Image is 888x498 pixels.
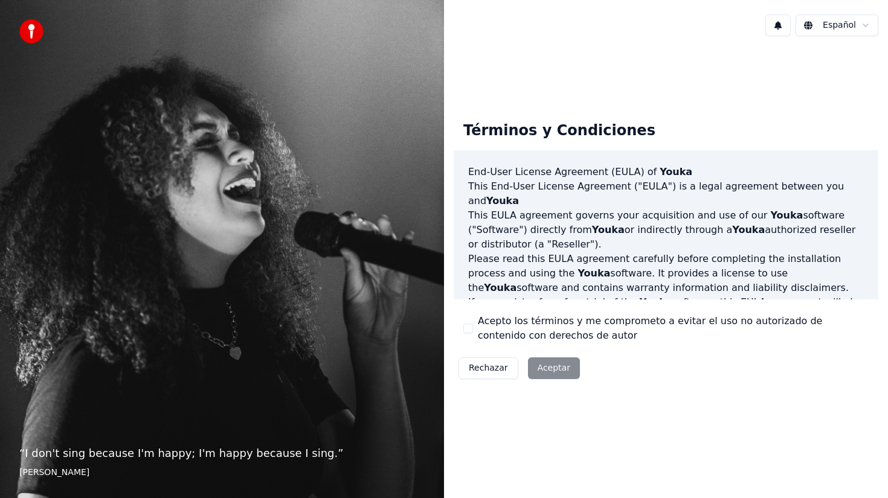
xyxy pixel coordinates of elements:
p: If you register for a free trial of the software, this EULA agreement will also govern that trial... [468,295,864,353]
p: This EULA agreement governs your acquisition and use of our software ("Software") directly from o... [468,208,864,252]
h3: End-User License Agreement (EULA) of [468,165,864,179]
span: Youka [484,282,516,293]
p: This End-User License Agreement ("EULA") is a legal agreement between you and [468,179,864,208]
span: Youka [770,209,803,221]
span: Youka [592,224,625,235]
span: Youka [660,166,692,177]
img: youka [19,19,43,43]
p: Please read this EULA agreement carefully before completing the installation process and using th... [468,252,864,295]
label: Acepto los términos y me comprometo a evitar el uso no autorizado de contenido con derechos de autor [478,314,869,343]
button: Rechazar [458,357,518,379]
span: Youka [486,195,519,206]
span: Youka [578,267,610,279]
span: Youka [640,296,672,308]
div: Términos y Condiciones [454,112,665,150]
p: “ I don't sing because I'm happy; I'm happy because I sing. ” [19,445,425,462]
span: Youka [732,224,765,235]
footer: [PERSON_NAME] [19,467,425,479]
